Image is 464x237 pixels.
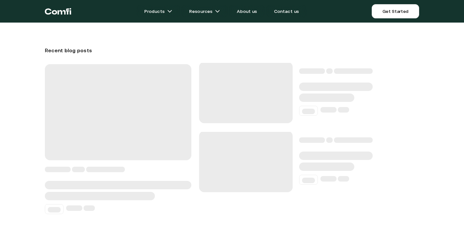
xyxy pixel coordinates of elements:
span: ‌ [338,107,349,113]
span: ‌ [84,205,95,211]
span: ‌ [299,83,373,91]
span: ‌ [326,137,333,143]
a: About us [229,5,265,18]
span: ‌ [302,178,315,183]
a: Get Started [372,4,419,18]
span: ‌ [45,192,155,200]
span: ‌ [199,63,293,124]
span: ‌ [299,137,325,143]
a: Productsarrow icons [136,5,180,18]
h3: Recent blog posts [45,45,419,55]
span: ‌ [299,163,354,171]
span: ‌ [302,109,315,114]
span: ‌ [45,167,71,172]
span: ‌ [299,68,325,74]
span: ‌ [45,64,191,160]
span: ‌ [334,68,373,74]
span: ‌ [299,94,354,102]
span: ‌ [66,205,82,211]
span: ‌ [86,167,125,172]
img: arrow icons [215,9,220,14]
img: arrow icons [167,9,172,14]
span: ‌ [338,176,349,182]
a: Contact us [266,5,307,18]
span: ‌ [334,137,373,143]
span: ‌ [45,181,191,189]
span: ‌ [48,207,61,212]
span: ‌ [320,176,337,182]
a: Resourcesarrow icons [181,5,228,18]
span: ‌ [72,167,85,172]
a: Return to the top of the Comfi home page [45,2,71,21]
span: ‌ [199,132,293,193]
span: ‌ [326,68,333,74]
span: ‌ [299,152,373,160]
span: ‌ [320,107,337,113]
